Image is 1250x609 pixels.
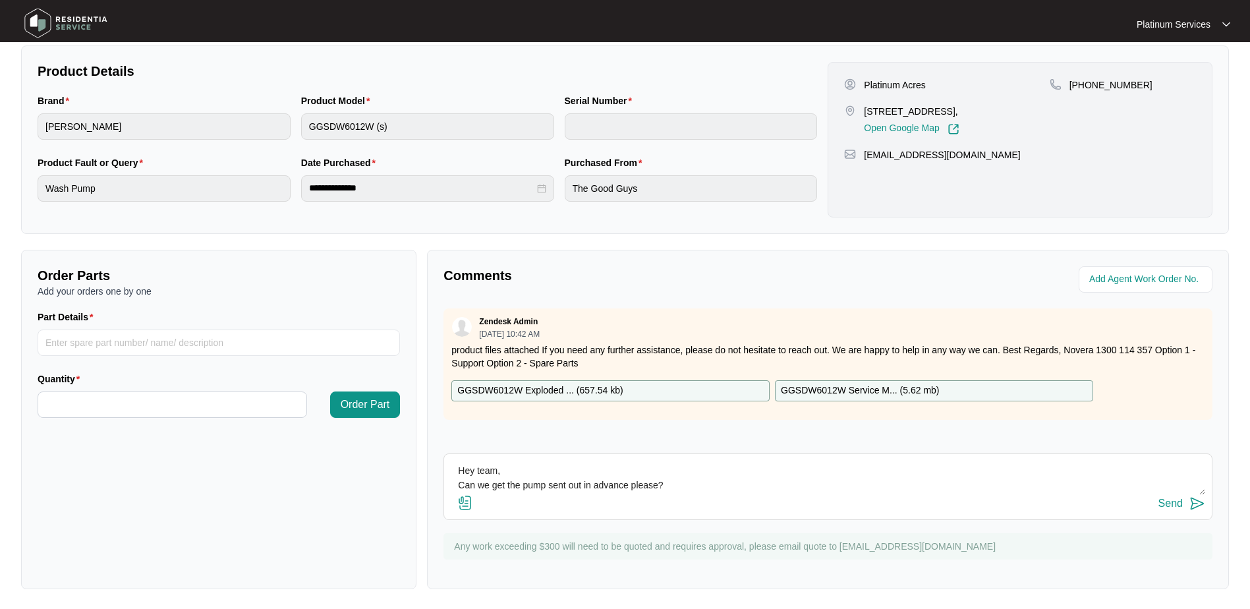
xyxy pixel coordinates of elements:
p: [STREET_ADDRESS], [864,105,959,118]
img: send-icon.svg [1189,496,1205,511]
label: Product Fault or Query [38,156,148,169]
div: Send [1158,498,1183,509]
p: Comments [443,266,818,285]
label: Date Purchased [301,156,381,169]
img: map-pin [844,148,856,160]
label: Part Details [38,310,99,324]
p: Add your orders one by one [38,285,400,298]
input: Brand [38,113,291,140]
p: GGSDW6012W Service M... ( 5.62 mb ) [781,384,939,398]
p: Order Parts [38,266,400,285]
p: product files attached If you need any further assistance, please do not hesitate to reach out. W... [451,343,1205,370]
input: Serial Number [565,113,818,140]
label: Serial Number [565,94,637,107]
img: dropdown arrow [1222,21,1230,28]
input: Product Model [301,113,554,140]
img: user.svg [452,317,472,337]
p: [EMAIL_ADDRESS][DOMAIN_NAME] [864,148,1020,161]
img: file-attachment-doc.svg [457,495,473,511]
button: Order Part [330,391,401,418]
img: map-pin [844,105,856,117]
p: [PHONE_NUMBER] [1069,78,1152,92]
p: Product Details [38,62,817,80]
img: map-pin [1050,78,1062,90]
img: Link-External [948,123,959,135]
input: Date Purchased [309,181,534,195]
img: user-pin [844,78,856,90]
input: Purchased From [565,175,818,202]
input: Quantity [38,392,306,417]
input: Product Fault or Query [38,175,291,202]
p: [DATE] 10:42 AM [479,330,540,338]
img: residentia service logo [20,3,112,43]
p: Any work exceeding $300 will need to be quoted and requires approval, please email quote to [EMAI... [454,540,1206,553]
p: Platinum Services [1137,18,1210,31]
button: Send [1158,495,1205,513]
p: Zendesk Admin [479,316,538,327]
input: Part Details [38,330,400,356]
p: GGSDW6012W Exploded ... ( 657.54 kb ) [457,384,623,398]
textarea: Hey team, Can we get the pump sent out in advance please? [451,461,1205,495]
label: Product Model [301,94,376,107]
label: Brand [38,94,74,107]
a: Open Google Map [864,123,959,135]
input: Add Agent Work Order No. [1089,272,1205,287]
label: Purchased From [565,156,648,169]
span: Order Part [341,397,390,413]
p: Platinum Acres [864,78,925,92]
label: Quantity [38,372,85,386]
